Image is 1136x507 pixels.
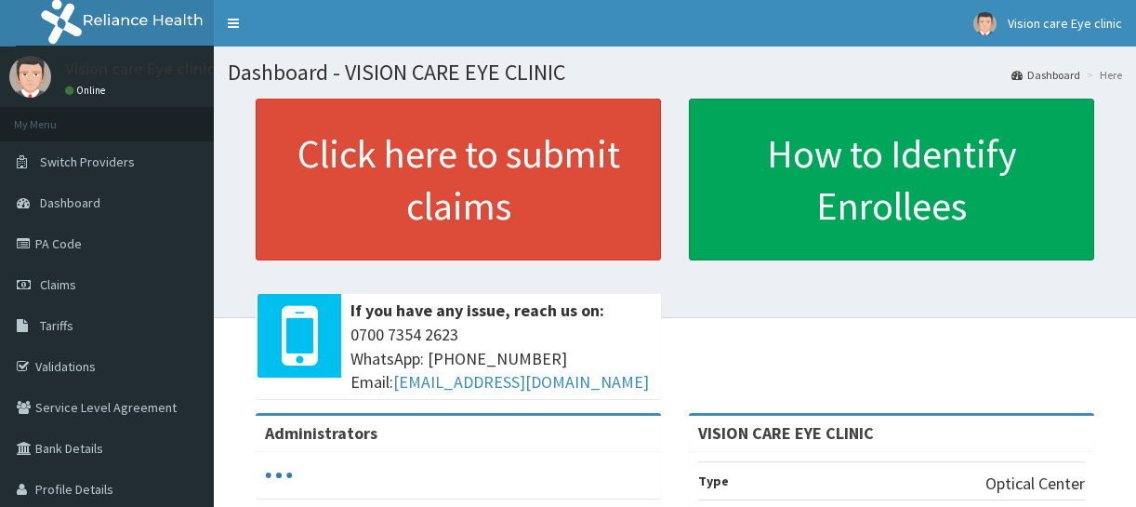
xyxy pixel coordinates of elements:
span: Tariffs [40,317,73,334]
img: User Image [973,12,997,35]
span: Switch Providers [40,153,135,170]
a: [EMAIL_ADDRESS][DOMAIN_NAME] [393,371,649,393]
span: 0700 7354 2623 WhatsApp: [PHONE_NUMBER] Email: [350,323,652,394]
a: Dashboard [1011,67,1080,83]
a: Online [65,84,110,97]
b: Type [698,473,729,489]
strong: VISION CARE EYE CLINIC [698,422,874,444]
svg: audio-loading [265,461,293,489]
span: Dashboard [40,194,100,211]
li: Here [1082,67,1122,83]
span: Vision care Eye clinic [1008,15,1122,32]
img: User Image [9,56,51,98]
p: Optical Center [985,472,1085,496]
span: Claims [40,276,76,293]
a: Click here to submit claims [256,99,661,260]
h1: Dashboard - VISION CARE EYE CLINIC [228,60,1122,85]
p: Vision care Eye clinic [65,60,215,77]
b: Administrators [265,422,377,444]
b: If you have any issue, reach us on: [350,300,604,321]
a: How to Identify Enrollees [689,99,1094,260]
